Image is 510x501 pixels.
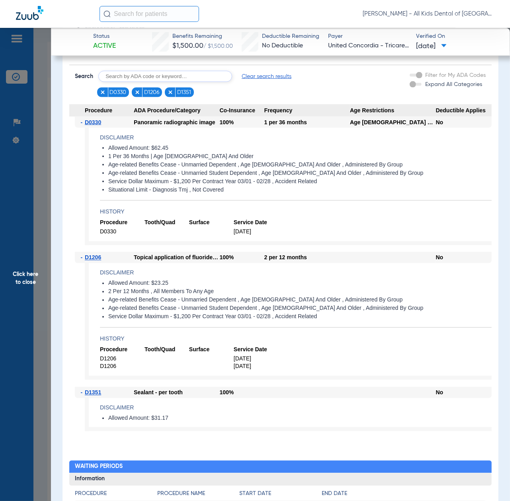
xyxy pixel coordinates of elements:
[108,415,492,422] li: Allowed Amount: $31.17
[264,117,350,128] div: 1 per 36 months
[134,387,220,398] div: Sealant - per tooth
[100,90,106,95] img: x.svg
[239,490,321,501] app-breakdown-title: Start Date
[108,178,492,185] li: Service Dollar Maximum - $1,200 Per Contract Year 03/01 - 02/28 , Accident Related
[262,43,303,49] span: No Deductible
[100,208,492,216] h4: History
[69,461,491,474] h2: Waiting Periods
[262,32,319,41] span: Deductible Remaining
[350,104,436,117] span: Age Restrictions
[85,389,101,396] span: D1351
[189,346,234,354] span: Surface
[424,71,486,80] label: Filter for My ADA Codes
[242,72,291,80] span: Clear search results
[172,32,233,41] span: Benefits Remaining
[100,269,492,277] h4: Disclaimer
[168,90,173,95] img: x.svg
[157,490,239,501] app-breakdown-title: Procedure Name
[145,346,189,354] span: Tooth/Quad
[436,104,492,117] span: Deductible Applies
[416,32,497,41] span: Verified On
[100,133,492,142] h4: Disclaimer
[108,280,492,287] li: Allowed Amount: $23.25
[80,252,85,263] span: -
[75,490,157,498] h4: Procedure
[85,254,101,261] span: D1206
[220,387,264,398] div: 100%
[108,161,492,168] li: Age-related Benefits Cease - Unmarried Dependent , Age [DEMOGRAPHIC_DATA] And Older , Administere...
[436,117,492,128] div: No
[80,387,85,398] span: -
[134,104,220,117] span: ADA Procedure/Category
[470,463,510,501] iframe: Chat Widget
[108,288,492,296] li: 2 Per 12 Months , All Members To Any Age
[100,355,145,363] span: D1206
[75,72,93,80] span: Search
[75,490,157,501] app-breakdown-title: Procedure
[100,219,145,227] span: Procedure
[234,219,278,227] span: Service Date
[328,32,409,41] span: Payer
[104,10,111,18] img: Search Icon
[220,252,264,263] div: 100%
[426,82,483,87] span: Expand All Categories
[144,88,159,96] span: D1206
[108,153,492,160] li: 1 Per 36 Months | Age [DEMOGRAPHIC_DATA] And Older
[134,117,220,128] div: Panoramic radiographic image
[322,490,486,498] h4: End Date
[108,186,492,194] li: Situational Limit - Diagnosis Tmj , Not Covered
[100,363,145,370] span: D1206
[100,335,492,343] h4: History
[108,297,492,304] li: Age-related Benefits Cease - Unmarried Dependent , Age [DEMOGRAPHIC_DATA] And Older , Administere...
[177,88,191,96] span: D1351
[134,252,220,263] div: Topical application of fluoride varnish
[16,6,43,20] img: Zuub Logo
[108,313,492,321] li: Service Dollar Maximum - $1,200 Per Contract Year 03/01 - 02/28 , Accident Related
[203,43,233,49] span: / $1,500.00
[93,41,116,51] span: Active
[436,252,492,263] div: No
[322,490,486,501] app-breakdown-title: End Date
[145,219,189,227] span: Tooth/Quad
[172,42,203,49] span: $1,500.00
[328,41,409,51] span: United Concordia - Tricare Dental Plan
[100,228,145,236] span: D0330
[100,6,199,22] input: Search for patients
[234,228,278,236] span: [DATE]
[220,104,264,117] span: Co-Insurance
[363,10,494,18] span: [PERSON_NAME] - All Kids Dental of [GEOGRAPHIC_DATA]
[135,90,140,95] img: x.svg
[234,363,278,370] span: [DATE]
[157,490,239,498] h4: Procedure Name
[108,145,492,152] li: Allowed Amount: $62.45
[350,117,436,128] div: Age [DEMOGRAPHIC_DATA] and older
[234,355,278,363] span: [DATE]
[189,219,234,227] span: Surface
[69,104,134,117] span: Procedure
[234,346,278,354] span: Service Date
[239,490,321,498] h4: Start Date
[109,88,126,96] span: D0330
[69,473,491,486] h3: Information
[98,71,232,82] input: Search by ADA code or keyword…
[93,32,116,41] span: Status
[100,404,492,412] h4: Disclaimer
[80,117,85,128] span: -
[436,387,492,398] div: No
[264,104,350,117] span: Frequency
[416,41,447,51] span: [DATE]
[108,170,492,177] li: Age-related Benefits Cease - Unmarried Student Dependent , Age [DEMOGRAPHIC_DATA] And Older , Adm...
[85,119,101,125] span: D0330
[220,117,264,128] div: 100%
[108,305,492,312] li: Age-related Benefits Cease - Unmarried Student Dependent , Age [DEMOGRAPHIC_DATA] And Older , Adm...
[100,346,145,354] span: Procedure
[264,252,350,263] div: 2 per 12 months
